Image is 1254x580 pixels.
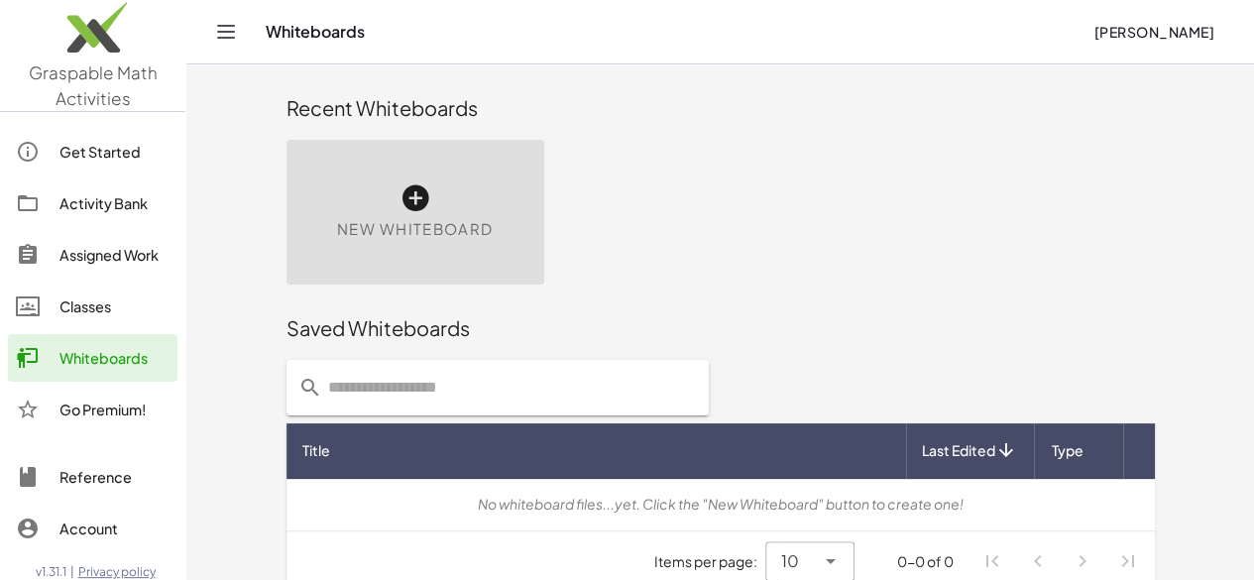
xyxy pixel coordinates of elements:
span: New Whiteboard [337,218,493,241]
span: Title [302,440,330,461]
div: Go Premium! [59,398,170,421]
a: Reference [8,453,177,501]
div: 0-0 of 0 [897,551,954,572]
span: v1.31.1 [36,564,66,580]
div: Classes [59,294,170,318]
span: 10 [781,549,799,573]
span: | [70,564,74,580]
div: Activity Bank [59,191,170,215]
a: Privacy policy [78,564,163,580]
span: [PERSON_NAME] [1093,23,1214,41]
div: Reference [59,465,170,489]
div: Get Started [59,140,170,164]
a: Activity Bank [8,179,177,227]
a: Whiteboards [8,334,177,382]
a: Classes [8,283,177,330]
div: Assigned Work [59,243,170,267]
div: Recent Whiteboards [286,94,1155,122]
i: prepended action [298,376,322,400]
button: Toggle navigation [210,16,242,48]
button: [PERSON_NAME] [1078,14,1230,50]
div: Whiteboards [59,346,170,370]
span: Graspable Math Activities [29,61,158,109]
a: Account [8,505,177,552]
span: Items per page: [654,551,765,572]
div: Account [59,517,170,540]
div: No whiteboard files...yet. Click the "New Whiteboard" button to create one! [302,494,1139,515]
a: Assigned Work [8,231,177,279]
span: Type [1052,440,1083,461]
div: Saved Whiteboards [286,314,1155,342]
span: Last Edited [922,440,995,461]
a: Get Started [8,128,177,175]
